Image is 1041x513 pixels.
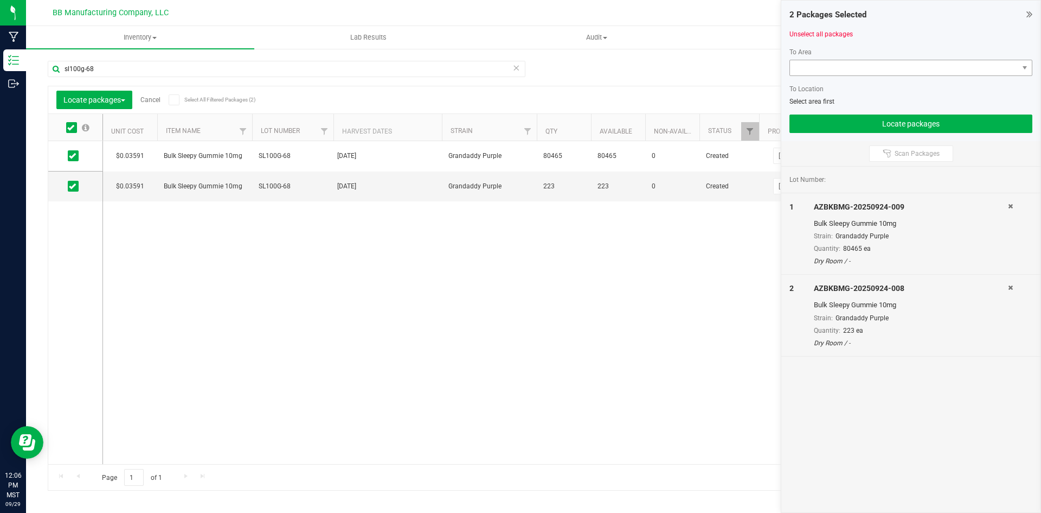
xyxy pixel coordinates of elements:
[789,202,794,211] span: 1
[895,149,940,158] span: Scan Packages
[814,327,840,334] span: Quantity:
[63,96,125,104] span: Locate packages
[519,122,537,141] a: Filter
[11,426,43,459] iframe: Resource center
[814,245,840,252] span: Quantity:
[711,26,940,49] a: Inventory Counts
[333,114,442,141] th: Harvest Dates
[26,26,254,49] a: Inventory
[483,33,710,42] span: Audit
[706,181,753,192] span: Created
[654,128,702,135] a: Non-Available
[448,151,530,161] span: Grandaddy Purple
[483,26,711,49] a: Audit
[184,97,239,103] span: Select All Filtered Packages (2)
[8,31,19,42] inline-svg: Manufacturing
[600,128,632,135] a: Available
[789,85,824,93] span: To Location
[337,151,439,161] div: Value 1: 2024-11-19
[843,327,863,334] span: 223 ea
[789,98,834,105] span: Select area first
[708,127,731,135] a: Status
[93,469,171,486] span: Page of 1
[103,172,157,201] td: $0.03591
[843,245,871,252] span: 80465 ea
[836,314,889,322] span: Grandaddy Purple
[768,128,825,135] a: Production Date
[789,115,1032,133] button: Locate packages
[814,338,1008,348] div: Dry Room / -
[814,232,833,240] span: Strain:
[53,8,169,17] span: BB Manufacturing Company, LLC
[543,151,584,161] span: 80465
[5,500,21,508] p: 09/29
[869,145,953,162] button: Scan Packages
[741,122,759,141] a: Filter
[166,127,201,135] a: Item Name
[316,122,333,141] a: Filter
[111,128,144,135] a: Unit Cost
[652,151,693,161] span: 0
[814,314,833,322] span: Strain:
[259,181,327,192] span: SL100G-68
[164,181,246,192] span: Bulk Sleepy Gummie 10mg
[234,122,252,141] a: Filter
[597,181,639,192] span: 223
[8,78,19,89] inline-svg: Outbound
[48,61,525,77] input: Search Package ID, Item Name, SKU, Lot or Part Number...
[82,124,89,131] span: Select all records on this page
[706,151,753,161] span: Created
[789,284,794,293] span: 2
[836,232,889,240] span: Grandaddy Purple
[56,91,132,109] button: Locate packages
[140,96,160,104] a: Cancel
[814,300,1008,311] div: Bulk Sleepy Gummie 10mg
[543,181,584,192] span: 223
[124,469,144,486] input: 1
[545,128,557,135] a: Qty
[814,256,1008,266] div: Dry Room / -
[259,151,327,161] span: SL100G-68
[597,151,639,161] span: 80465
[254,26,483,49] a: Lab Results
[451,127,473,135] a: Strain
[652,181,693,192] span: 0
[164,151,246,161] span: Bulk Sleepy Gummie 10mg
[789,30,853,38] a: Unselect all packages
[336,33,401,42] span: Lab Results
[789,48,812,56] span: To Area
[814,201,1008,213] div: AZBKBMG-20250924-009
[26,33,254,42] span: Inventory
[261,127,300,135] a: Lot Number
[814,283,1008,294] div: AZBKBMG-20250924-008
[789,175,826,185] span: Lot Number:
[337,181,439,192] div: Value 1: 2024-11-19
[512,61,520,75] span: Clear
[814,218,1008,229] div: Bulk Sleepy Gummie 10mg
[103,141,157,172] td: $0.03591
[448,181,530,192] span: Grandaddy Purple
[8,55,19,66] inline-svg: Inventory
[5,471,21,500] p: 12:06 PM MST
